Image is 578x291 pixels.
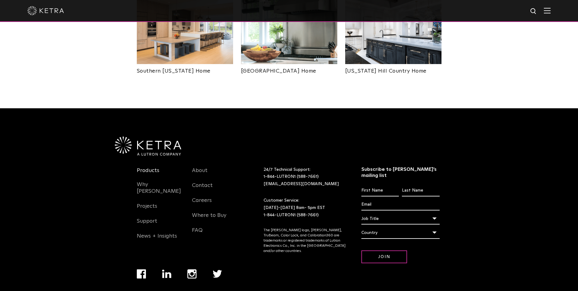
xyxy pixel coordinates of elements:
[264,197,346,219] p: Customer Service: [DATE]-[DATE] 8am- 5pm EST
[187,269,197,278] img: instagram
[264,213,319,217] a: 1-844-LUTRON1 (588-7661)
[264,174,319,179] a: 1-844-LUTRON1 (588-7661)
[137,203,157,217] a: Projects
[345,64,441,74] a: [US_STATE] Hill Country Home
[137,166,183,247] div: Navigation Menu
[361,227,440,239] div: Country
[192,227,203,241] a: FAQ
[192,212,226,226] a: Where to Buy
[137,64,233,74] a: Southern [US_STATE] Home
[192,166,238,241] div: Navigation Menu
[27,6,64,15] img: ketra-logo-2019-white
[402,185,439,196] input: Last Name
[192,197,212,211] a: Careers
[361,199,440,210] input: Email
[361,213,440,225] div: Job Title
[213,270,222,278] img: twitter
[241,64,337,74] a: [GEOGRAPHIC_DATA] Home
[162,270,172,278] img: linkedin
[361,166,440,179] h3: Subscribe to [PERSON_NAME]’s mailing list
[530,8,537,15] img: search icon
[137,181,183,202] a: Why [PERSON_NAME]
[361,185,399,196] input: First Name
[192,182,213,196] a: Contact
[264,182,339,186] a: [EMAIL_ADDRESS][DOMAIN_NAME]
[137,218,157,232] a: Support
[115,137,181,156] img: Ketra-aLutronCo_White_RGB
[137,269,146,278] img: facebook
[544,8,551,13] img: Hamburger%20Nav.svg
[264,166,346,188] p: 24/7 Technical Support:
[361,250,407,264] input: Join
[192,167,207,181] a: About
[137,167,159,181] a: Products
[264,228,346,253] p: The [PERSON_NAME] logo, [PERSON_NAME], TruBeam, Color Lock, and Calibration360 are trademarks or ...
[137,233,177,247] a: News + Insights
